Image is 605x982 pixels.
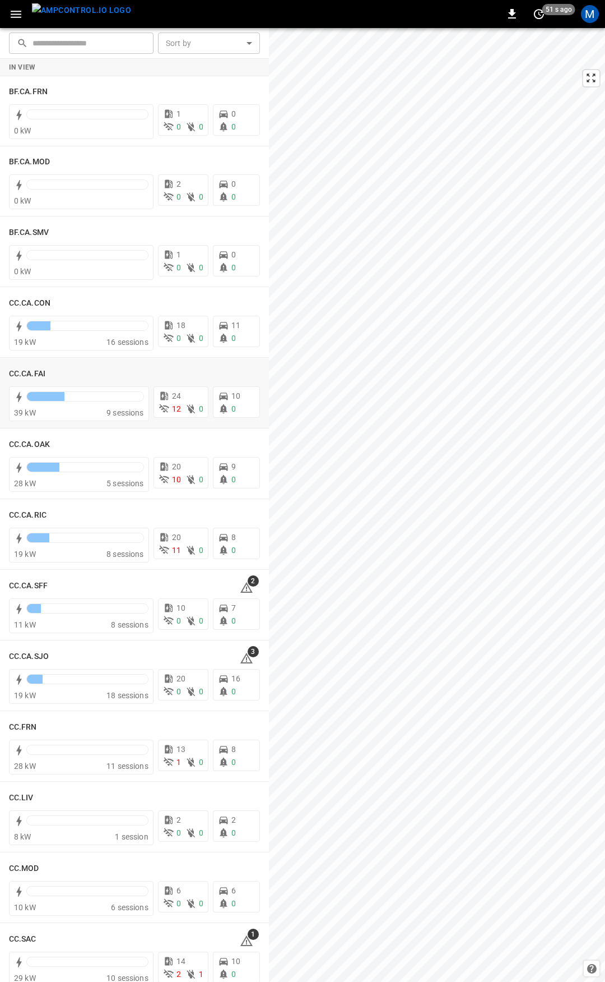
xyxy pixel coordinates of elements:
[231,462,236,471] span: 9
[199,970,203,979] span: 1
[176,828,181,837] span: 0
[231,192,236,201] span: 0
[176,674,185,683] span: 20
[9,297,50,310] h6: CC.CA.CON
[231,263,236,272] span: 0
[199,828,203,837] span: 0
[231,815,236,824] span: 2
[9,792,34,804] h6: CC.LIV
[176,899,181,908] span: 0
[9,863,39,875] h6: CC.MOD
[199,899,203,908] span: 0
[172,475,181,484] span: 10
[176,970,181,979] span: 2
[9,509,46,522] h6: CC.CA.RIC
[14,620,36,629] span: 11 kW
[176,745,185,754] span: 13
[172,404,181,413] span: 12
[231,109,236,118] span: 0
[231,674,240,683] span: 16
[111,620,148,629] span: 8 sessions
[231,179,236,188] span: 0
[176,616,181,625] span: 0
[9,86,48,98] h6: BF.CA.FRN
[530,5,548,23] button: set refresh interval
[248,646,259,657] span: 3
[199,263,203,272] span: 0
[231,321,240,330] span: 11
[106,408,144,417] span: 9 sessions
[176,758,181,767] span: 1
[14,408,36,417] span: 39 kW
[231,250,236,259] span: 0
[14,903,36,912] span: 10 kW
[14,126,31,135] span: 0 kW
[269,28,605,982] canvas: Map
[199,192,203,201] span: 0
[111,903,148,912] span: 6 sessions
[14,550,36,559] span: 19 kW
[231,404,236,413] span: 0
[176,179,181,188] span: 2
[32,3,131,17] img: ampcontrol.io logo
[106,479,144,488] span: 5 sessions
[9,227,49,239] h6: BF.CA.SMV
[231,745,236,754] span: 8
[172,546,181,555] span: 11
[231,603,236,612] span: 7
[14,832,31,841] span: 8 kW
[199,616,203,625] span: 0
[231,957,240,966] span: 10
[115,832,148,841] span: 1 session
[199,758,203,767] span: 0
[176,321,185,330] span: 18
[106,550,144,559] span: 8 sessions
[231,899,236,908] span: 0
[9,933,36,946] h6: CC.SAC
[176,957,185,966] span: 14
[176,886,181,895] span: 6
[199,687,203,696] span: 0
[14,196,31,205] span: 0 kW
[231,475,236,484] span: 0
[231,391,240,400] span: 10
[231,828,236,837] span: 0
[231,687,236,696] span: 0
[231,546,236,555] span: 0
[231,758,236,767] span: 0
[199,334,203,343] span: 0
[106,691,148,700] span: 18 sessions
[9,63,36,71] strong: In View
[176,687,181,696] span: 0
[176,192,181,201] span: 0
[106,762,148,771] span: 11 sessions
[14,338,36,347] span: 19 kW
[231,122,236,131] span: 0
[14,479,36,488] span: 28 kW
[231,334,236,343] span: 0
[199,475,203,484] span: 0
[172,462,181,471] span: 20
[106,338,148,347] span: 16 sessions
[176,815,181,824] span: 2
[9,651,49,663] h6: CC.CA.SJO
[199,404,203,413] span: 0
[176,603,185,612] span: 10
[14,691,36,700] span: 19 kW
[14,762,36,771] span: 28 kW
[9,156,50,168] h6: BF.CA.MOD
[581,5,599,23] div: profile-icon
[248,575,259,587] span: 2
[176,334,181,343] span: 0
[9,580,48,592] h6: CC.CA.SFF
[176,263,181,272] span: 0
[172,391,181,400] span: 24
[542,4,575,15] span: 51 s ago
[9,368,45,380] h6: CC.CA.FAI
[231,886,236,895] span: 6
[231,616,236,625] span: 0
[9,721,37,734] h6: CC.FRN
[9,439,50,451] h6: CC.CA.OAK
[14,267,31,276] span: 0 kW
[248,929,259,940] span: 1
